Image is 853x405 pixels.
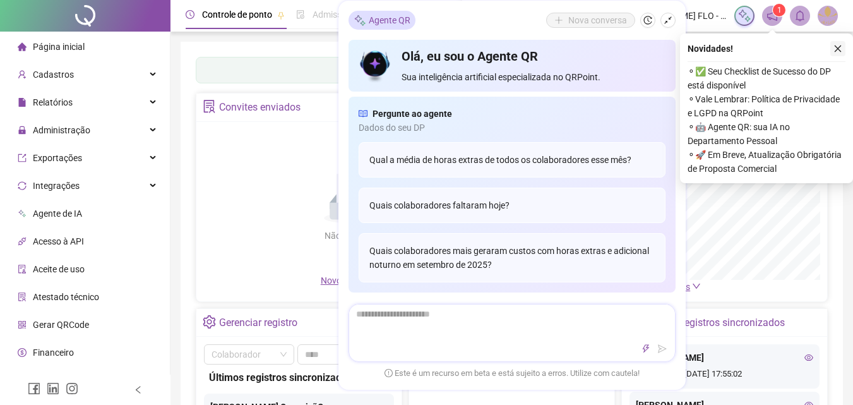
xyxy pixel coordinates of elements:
[33,97,73,107] span: Relatórios
[833,44,842,53] span: close
[688,64,845,92] span: ⚬ ✅ Seu Checklist de Sucesso do DP está disponível
[202,9,272,20] span: Controle de ponto
[385,367,640,380] span: Este é um recurso em beta e está sujeito a erros. Utilize com cautela!
[18,181,27,190] span: sync
[385,368,393,377] span: exclamation-circle
[33,209,82,219] span: Agente de IA
[33,42,85,52] span: Página inicial
[777,6,782,15] span: 1
[18,320,27,329] span: qrcode
[66,382,78,395] span: instagram
[737,9,751,23] img: sparkle-icon.fc2bf0ac1784a2077858766a79e2daf3.svg
[688,92,845,120] span: ⚬ Vale Lembrar: Política de Privacidade e LGPD na QRPoint
[546,13,635,28] button: Nova conversa
[804,353,813,362] span: eye
[18,265,27,274] span: audit
[818,6,837,25] img: 53402
[134,385,143,394] span: left
[18,70,27,79] span: user-add
[810,362,840,392] iframe: Intercom live chat
[636,368,813,382] div: [DATE] 17:55:02
[354,13,366,27] img: sparkle-icon.fc2bf0ac1784a2077858766a79e2daf3.svg
[277,11,285,19] span: pushpin
[321,275,384,286] span: Novo convite
[33,125,90,135] span: Administração
[203,100,216,113] span: solution
[18,348,27,357] span: dollar
[373,107,452,121] span: Pergunte ao agente
[18,293,27,301] span: solution
[313,9,378,20] span: Admissão digital
[28,382,40,395] span: facebook
[18,42,27,51] span: home
[636,351,813,365] div: [PERSON_NAME]
[773,4,785,16] sup: 1
[219,97,301,118] div: Convites enviados
[186,10,194,19] span: clock-circle
[203,315,216,329] span: setting
[33,236,84,246] span: Acesso à API
[794,10,806,21] span: bell
[33,70,74,80] span: Cadastros
[359,47,392,84] img: icon
[294,229,410,243] div: Não há dados
[359,233,665,282] div: Quais colaboradores mais geraram custos com horas extras e adicional noturno em setembro de 2025?
[18,154,27,162] span: export
[33,292,99,302] span: Atestado técnico
[18,126,27,135] span: lock
[359,121,665,135] span: Dados do seu DP
[664,16,672,25] span: shrink
[33,348,74,358] span: Financeiro
[767,10,778,21] span: notification
[33,153,82,163] span: Exportações
[688,120,845,148] span: ⚬ 🤖 Agente QR: sua IA no Departamento Pessoal
[359,188,665,223] div: Quais colaboradores faltaram hoje?
[641,344,650,353] span: thunderbolt
[359,142,665,178] div: Qual a média de horas extras de todos os colaboradores esse mês?
[655,341,670,356] button: send
[33,181,80,191] span: Integrações
[349,11,415,30] div: Agente QR
[638,341,653,356] button: thunderbolt
[688,148,845,176] span: ⚬ 🚀 Em Breve, Atualização Obrigatória de Proposta Comercial
[18,98,27,107] span: file
[688,42,733,56] span: Novidades !
[643,16,652,25] span: history
[219,312,297,334] div: Gerenciar registro
[359,107,367,121] span: read
[645,312,785,334] div: Últimos registros sincronizados
[692,282,701,291] span: down
[18,237,27,246] span: api
[296,10,305,19] span: file-done
[402,47,665,65] h4: Olá, eu sou o Agente QR
[47,382,59,395] span: linkedin
[209,370,389,385] div: Últimos registros sincronizados
[33,320,89,330] span: Gerar QRCode
[33,264,85,274] span: Aceite de uso
[402,70,665,84] span: Sua inteligência artificial especializada no QRPoint.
